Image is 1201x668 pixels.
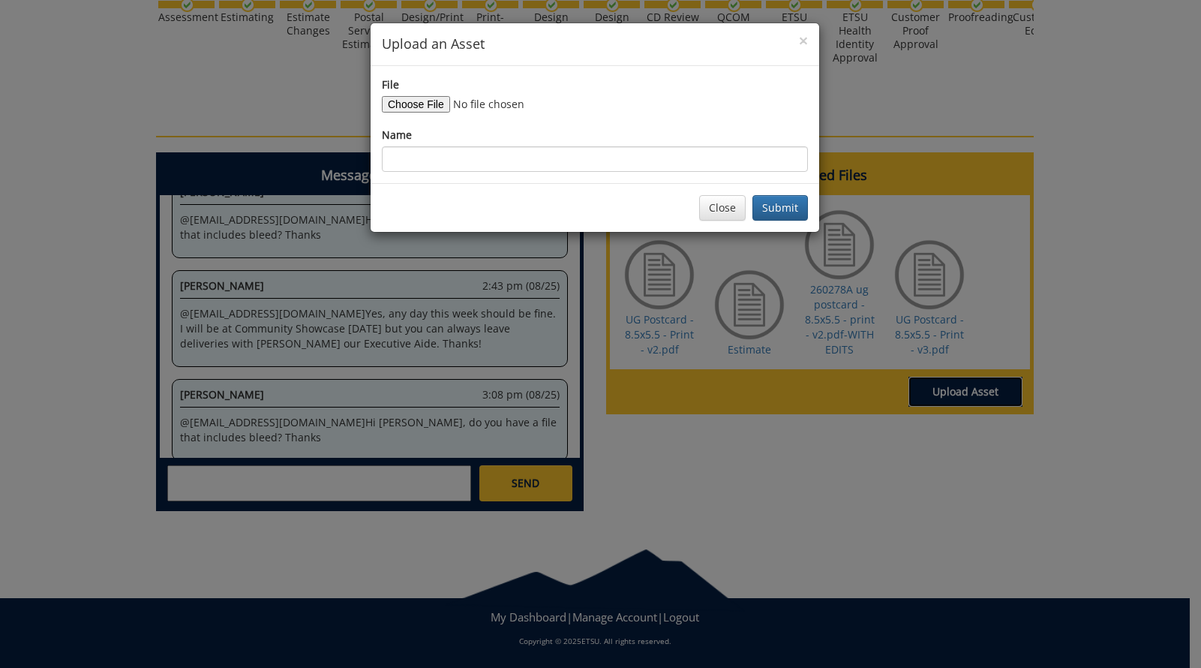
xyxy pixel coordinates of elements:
h4: Upload an Asset [382,35,808,54]
label: File [382,77,399,92]
button: Close [799,33,808,49]
label: Name [382,128,412,143]
button: Submit [752,195,808,221]
button: Close [699,195,746,221]
span: × [799,30,808,51]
